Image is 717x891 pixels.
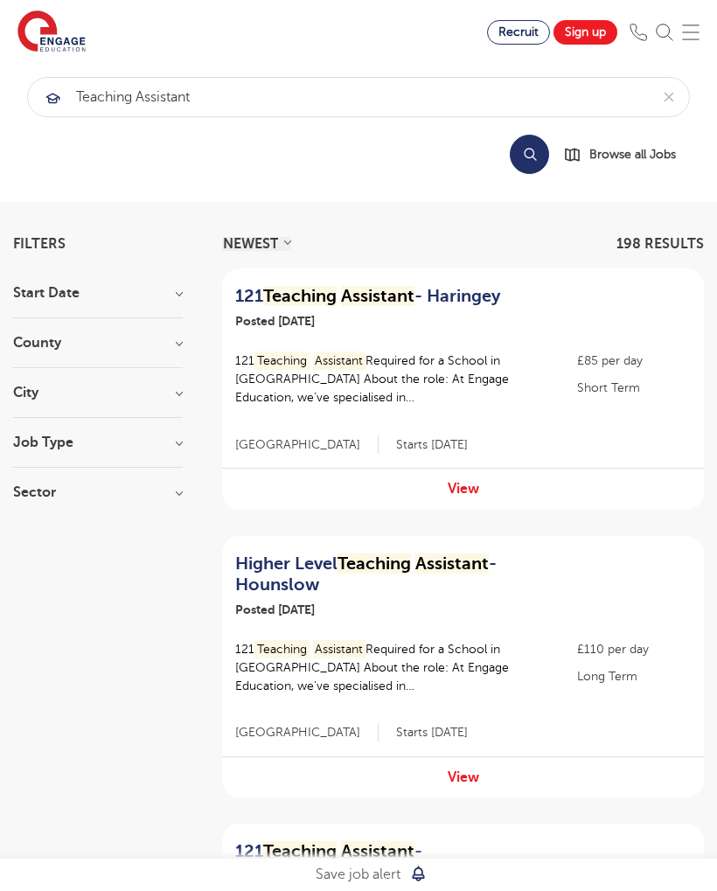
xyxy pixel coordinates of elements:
span: Posted [DATE] [235,602,315,616]
mark: Teaching [263,841,337,861]
mark: Teaching [254,640,310,658]
h3: Sector [13,485,183,499]
h2: 121 - Haringey [235,286,554,307]
button: Search [510,135,549,174]
span: Recruit [498,25,539,38]
mark: Assistant [415,553,489,574]
span: Posted [DATE] [235,314,315,328]
mark: Assistant [313,640,366,658]
p: £85 per day [577,352,691,370]
span: 198 RESULTS [616,236,704,252]
a: Browse all Jobs [563,144,690,164]
img: Mobile Menu [682,24,700,41]
img: Phone [630,24,647,41]
a: View [448,769,479,785]
img: Search [656,24,673,41]
p: Save job alert [316,863,400,886]
span: Filters [13,237,66,251]
img: Engage Education [17,10,86,54]
input: Submit [28,78,649,116]
mark: Assistant [341,841,414,861]
a: 121Teaching Assistant- Haringey [235,286,554,307]
h2: Higher Level - Hounslow [235,553,554,595]
a: Sign up [553,20,617,45]
p: Long Term [577,667,691,686]
p: £110 per day [577,640,691,658]
mark: Assistant [313,352,366,370]
h3: Start Date [13,286,183,300]
a: Recruit [487,20,550,45]
p: Short Term [577,379,691,397]
a: 121Teaching Assistant- [GEOGRAPHIC_DATA] [235,841,554,883]
h3: County [13,336,183,350]
mark: Assistant [341,286,414,306]
h2: 121 - [GEOGRAPHIC_DATA] [235,841,554,883]
a: View [448,481,479,497]
a: Higher LevelTeaching Assistant- Hounslow [235,553,554,595]
div: Submit [27,77,690,117]
mark: Teaching [338,553,411,574]
mark: Teaching [263,286,337,306]
mark: Teaching [254,352,310,370]
h3: City [13,386,183,400]
span: Browse all Jobs [589,144,676,164]
button: Clear [649,78,689,116]
p: 121 Required for a School in [GEOGRAPHIC_DATA] About the role: At Engage Education, we’ve special... [235,640,560,695]
h3: Job Type [13,435,183,449]
p: 121 Required for a School in [GEOGRAPHIC_DATA] About the role: At Engage Education, we’ve special... [235,352,560,407]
